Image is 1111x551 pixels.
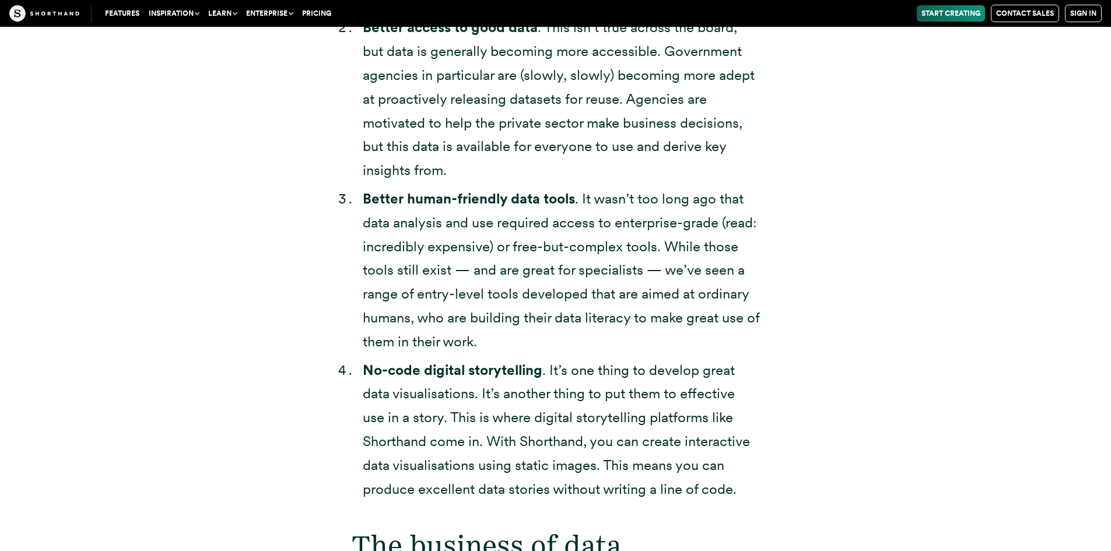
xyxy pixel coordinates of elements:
li: . This isn’t true across the board, but data is generally becoming more accessible. Government ag... [363,16,760,183]
img: The Craft [9,5,79,22]
a: Pricing [297,5,336,22]
button: Inspiration [144,5,204,22]
button: Enterprise [241,5,297,22]
strong: Better access to good data [363,19,538,36]
strong: No-code digital storytelling [363,362,542,378]
button: Learn [204,5,241,22]
a: Sign in [1065,5,1102,22]
a: Contact Sales [991,5,1059,22]
li: . It wasn’t too long ago that data analysis and use required access to enterprise-grade (read: in... [363,187,760,354]
a: Start Creating [917,5,985,22]
strong: Better human-friendly data tools [363,190,575,207]
a: Features [100,5,144,22]
li: . It’s one thing to develop great data visualisations. It’s another thing to put them to effectiv... [363,359,760,501]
